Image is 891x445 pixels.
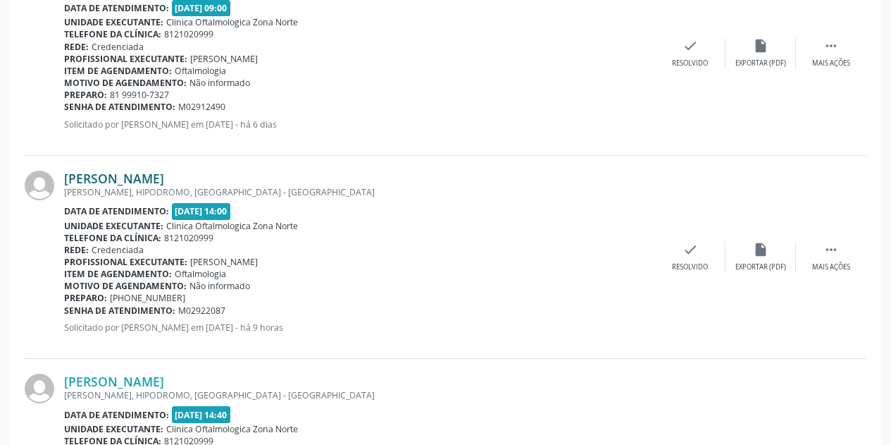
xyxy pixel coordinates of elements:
span: [DATE] 14:00 [172,203,231,219]
span: [PHONE_NUMBER] [110,292,185,304]
a: [PERSON_NAME] [64,171,164,186]
span: Não informado [189,77,250,89]
span: 8121020999 [164,232,213,244]
div: Mais ações [812,59,850,68]
b: Unidade executante: [64,16,163,28]
span: 81 99910-7327 [110,89,169,101]
b: Item de agendamento: [64,65,172,77]
b: Telefone da clínica: [64,232,161,244]
b: Unidade executante: [64,423,163,435]
b: Unidade executante: [64,220,163,232]
b: Profissional executante: [64,53,187,65]
i: insert_drive_file [753,242,768,257]
b: Profissional executante: [64,256,187,268]
p: Solicitado por [PERSON_NAME] em [DATE] - há 9 horas [64,322,655,334]
b: Data de atendimento: [64,409,169,421]
i: check [683,38,698,54]
span: [PERSON_NAME] [190,256,258,268]
span: Credenciada [92,41,144,53]
span: Credenciada [92,244,144,256]
span: Não informado [189,280,250,292]
b: Rede: [64,41,89,53]
b: Item de agendamento: [64,268,172,280]
i: insert_drive_file [753,38,768,54]
span: 8121020999 [164,28,213,40]
b: Preparo: [64,292,107,304]
a: [PERSON_NAME] [64,374,164,389]
div: Exportar (PDF) [735,262,786,272]
b: Preparo: [64,89,107,101]
b: Rede: [64,244,89,256]
img: img [25,374,54,403]
span: Oftalmologia [175,268,226,280]
b: Motivo de agendamento: [64,280,187,292]
div: Mais ações [812,262,850,272]
div: [PERSON_NAME], HIPODROMO, [GEOGRAPHIC_DATA] - [GEOGRAPHIC_DATA] [64,186,655,198]
span: Clinica Oftalmologica Zona Norte [166,16,298,28]
div: [PERSON_NAME], HIPODROMO, [GEOGRAPHIC_DATA] - [GEOGRAPHIC_DATA] [64,389,655,401]
b: Motivo de agendamento: [64,77,187,89]
b: Senha de atendimento: [64,101,175,113]
span: Oftalmologia [175,65,226,77]
img: img [25,171,54,200]
span: M02922087 [178,305,225,317]
div: Resolvido [672,262,708,272]
b: Telefone da clínica: [64,28,161,40]
div: Resolvido [672,59,708,68]
span: Clinica Oftalmologica Zona Norte [166,423,298,435]
span: M02912490 [178,101,225,113]
div: Exportar (PDF) [735,59,786,68]
i:  [823,38,839,54]
b: Data de atendimento: [64,205,169,217]
i:  [823,242,839,257]
span: [DATE] 14:40 [172,406,231,422]
b: Data de atendimento: [64,2,169,14]
span: Clinica Oftalmologica Zona Norte [166,220,298,232]
b: Senha de atendimento: [64,305,175,317]
i: check [683,242,698,257]
p: Solicitado por [PERSON_NAME] em [DATE] - há 6 dias [64,118,655,130]
span: [PERSON_NAME] [190,53,258,65]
